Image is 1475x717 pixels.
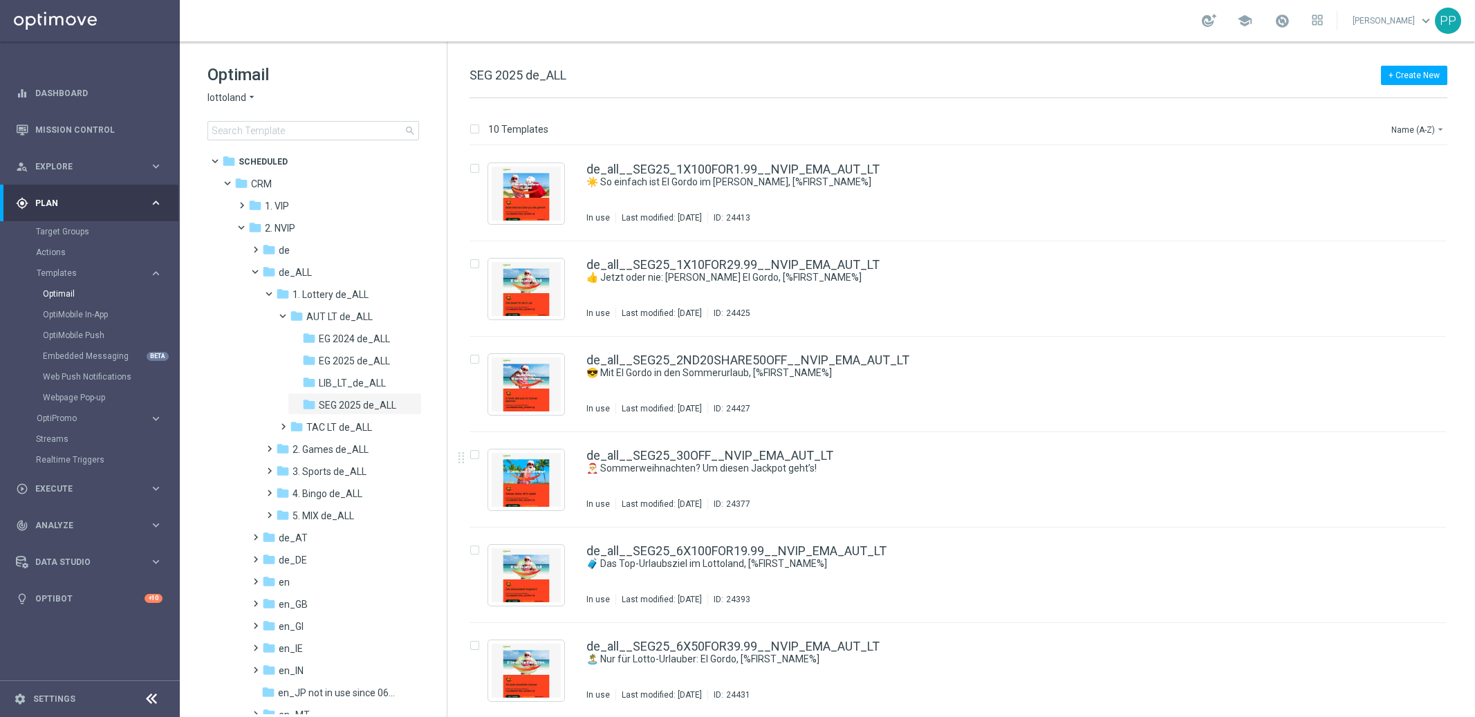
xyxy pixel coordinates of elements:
[293,465,367,478] span: 3. Sports de_ALL
[293,443,369,456] span: 2. Games de_ALL
[1435,124,1446,135] i: arrow_drop_down
[586,594,610,605] div: In use
[207,64,419,86] h1: Optimail
[586,366,1388,380] div: 😎 Mit El Gordo in den Sommerurlaub, [%FIRST_NAME%]
[36,226,144,237] a: Target Groups
[586,545,887,557] a: de_all__SEG25_6X100FOR19.99__NVIP_EMA_AUT_LT
[15,124,163,136] button: Mission Control
[616,308,707,319] div: Last modified: [DATE]
[616,212,707,223] div: Last modified: [DATE]
[15,483,163,494] div: play_circle_outline Execute keyboard_arrow_right
[36,413,163,424] button: OptiPromo keyboard_arrow_right
[492,644,561,698] img: 24431.jpeg
[35,521,149,530] span: Analyze
[33,695,75,703] a: Settings
[586,653,1388,666] div: 🏝️ Nur für Lotto-Urlauber: El Gordo, [%FIRST_NAME%]
[36,454,144,465] a: Realtime Triggers
[586,354,909,366] a: de_all__SEG25_2ND20SHARE50OFF__NVIP_EMA_AUT_LT
[43,351,144,362] a: Embedded Messaging
[15,593,163,604] div: lightbulb Optibot +10
[207,91,257,104] button: lottoland arrow_drop_down
[262,575,276,588] i: folder
[43,387,178,408] div: Webpage Pop-up
[149,412,163,425] i: keyboard_arrow_right
[586,462,1388,475] div: 🎅 Sommerweihnachten? Um diesen Jackpot geht’s!
[276,287,290,301] i: folder
[276,508,290,522] i: folder
[149,160,163,173] i: keyboard_arrow_right
[262,619,276,633] i: folder
[707,594,750,605] div: ID:
[16,519,28,532] i: track_changes
[456,432,1472,528] div: Press SPACE to select this row.
[36,268,163,279] div: Templates keyboard_arrow_right
[492,548,561,602] img: 24393.jpeg
[456,146,1472,241] div: Press SPACE to select this row.
[16,580,163,617] div: Optibot
[586,271,1356,284] a: 👍 Jetzt oder nie: [PERSON_NAME] El Gordo, [%FIRST_NAME%]
[36,247,144,258] a: Actions
[35,580,145,617] a: Optibot
[149,555,163,568] i: keyboard_arrow_right
[15,161,163,172] button: person_search Explore keyboard_arrow_right
[262,641,276,655] i: folder
[726,594,750,605] div: 24393
[207,121,419,140] input: Search Template
[492,453,561,507] img: 24377.jpeg
[279,620,304,633] span: en_GI
[43,325,178,346] div: OptiMobile Push
[251,178,272,190] span: CRM
[1237,13,1252,28] span: school
[43,330,144,341] a: OptiMobile Push
[586,557,1388,570] div: 🧳 Das Top-Urlaubsziel im Lottoland, [%FIRST_NAME%]
[16,75,163,111] div: Dashboard
[16,160,149,173] div: Explore
[16,87,28,100] i: equalizer
[248,198,262,212] i: folder
[586,259,880,271] a: de_all__SEG25_1X10FOR29.99__NVIP_EMA_AUT_LT
[616,594,707,605] div: Last modified: [DATE]
[586,689,610,700] div: In use
[456,241,1472,337] div: Press SPACE to select this row.
[36,221,178,242] div: Target Groups
[492,167,561,221] img: 24413.jpeg
[15,557,163,568] button: Data Studio keyboard_arrow_right
[15,520,163,531] button: track_changes Analyze keyboard_arrow_right
[586,308,610,319] div: In use
[290,420,304,434] i: folder
[616,499,707,510] div: Last modified: [DATE]
[707,499,750,510] div: ID:
[1418,13,1434,28] span: keyboard_arrow_down
[707,212,750,223] div: ID:
[36,429,178,449] div: Streams
[586,557,1356,570] a: 🧳 Das Top-Urlaubsziel im Lottoland, [%FIRST_NAME%]
[149,267,163,280] i: keyboard_arrow_right
[35,111,163,148] a: Mission Control
[586,449,833,462] a: de_all__SEG25_30OFF__NVIP_EMA_AUT_LT
[16,483,149,495] div: Execute
[586,163,880,176] a: de_all__SEG25_1X100FOR1.99__NVIP_EMA_AUT_LT
[222,154,236,168] i: folder
[43,366,178,387] div: Web Push Notifications
[262,243,276,257] i: folder
[279,244,290,257] span: de
[43,283,178,304] div: Optimail
[276,464,290,478] i: folder
[248,221,262,234] i: folder
[726,308,750,319] div: 24425
[37,414,149,422] div: OptiPromo
[16,556,149,568] div: Data Studio
[293,288,369,301] span: 1. Lottery de_ALL
[262,663,276,677] i: folder
[726,689,750,700] div: 24431
[149,519,163,532] i: keyboard_arrow_right
[616,403,707,414] div: Last modified: [DATE]
[43,288,144,299] a: Optimail
[234,176,248,190] i: folder
[470,68,566,82] span: SEG 2025 de_ALL
[492,262,561,316] img: 24425.jpeg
